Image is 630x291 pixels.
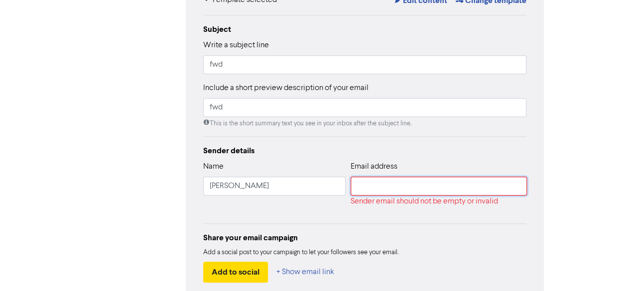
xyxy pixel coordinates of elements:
[203,248,527,258] div: Add a social post to your campaign to let your followers see your email.
[203,23,527,35] div: Subject
[203,161,224,173] label: Name
[203,145,527,157] div: Sender details
[351,195,527,207] div: Sender email should not be empty or invalid
[203,119,527,128] div: This is the short summary text you see in your inbox after the subject line.
[203,262,268,283] button: Add to social
[203,39,269,51] label: Write a subject line
[351,161,397,173] label: Email address
[276,262,335,283] button: + Show email link
[580,243,630,291] iframe: Chat Widget
[203,232,527,244] div: Share your email campaign
[203,82,369,94] label: Include a short preview description of your email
